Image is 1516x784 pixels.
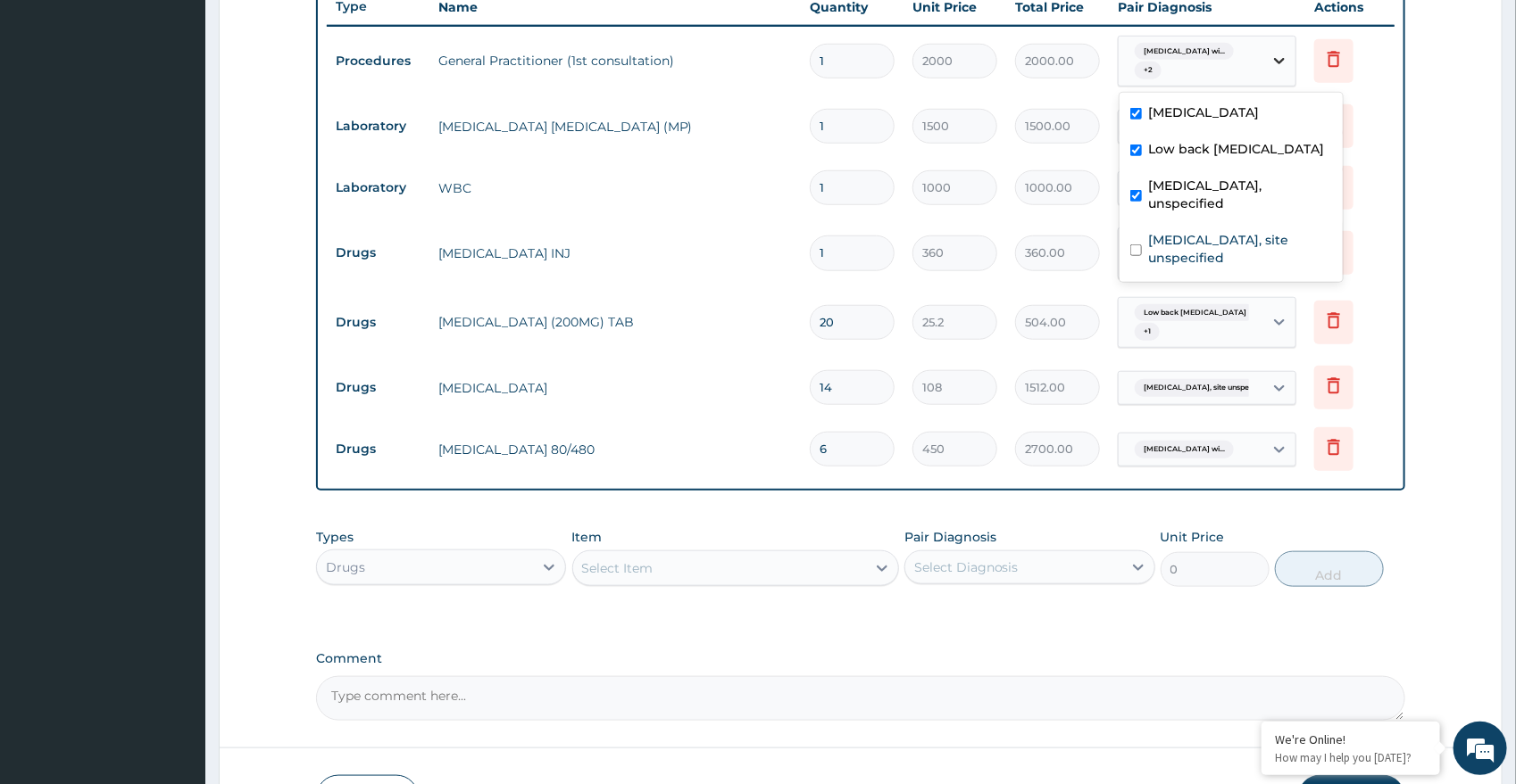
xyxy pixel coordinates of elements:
img: d_794563401_company_1708531726252_794563401 [33,89,72,134]
div: Chat with us now [93,100,300,123]
div: Select Diagnosis [914,558,1019,576]
td: WBC [429,170,802,206]
span: + 1 [1135,323,1160,341]
span: [MEDICAL_DATA], site unspecified [1135,379,1279,397]
span: We're online! [104,225,246,405]
label: Low back [MEDICAL_DATA] [1149,140,1325,158]
td: Laboratory [327,110,429,143]
td: [MEDICAL_DATA] INJ [429,235,802,271]
label: [MEDICAL_DATA], unspecified [1149,177,1332,212]
td: Drugs [327,236,429,269]
div: Drugs [326,558,365,576]
td: [MEDICAL_DATA] [429,370,802,406]
label: Unit Price [1161,528,1225,546]
button: Add [1275,551,1384,587]
p: How may I help you today? [1275,750,1427,765]
label: [MEDICAL_DATA] [1149,103,1260,121]
div: Select Item [582,559,654,577]
td: Drugs [327,433,429,466]
td: [MEDICAL_DATA] 80/480 [429,432,802,467]
td: General Practitioner (1st consultation) [429,43,802,78]
textarea: Type your message and hit 'Enter' [9,487,340,549]
span: + 2 [1135,62,1162,79]
td: Procedures [327,45,429,78]
td: Laboratory [327,171,429,204]
label: Types [316,530,354,545]
label: Comment [316,651,1406,666]
label: [MEDICAL_DATA], site unspecified [1149,231,1332,267]
label: Item [572,528,603,546]
label: Pair Diagnosis [904,528,996,546]
td: [MEDICAL_DATA] [MEDICAL_DATA] (MP) [429,109,802,144]
td: Drugs [327,371,429,404]
td: Drugs [327,306,429,339]
td: [MEDICAL_DATA] (200MG) TAB [429,304,802,340]
span: [MEDICAL_DATA] wi... [1135,43,1234,61]
span: Low back [MEDICAL_DATA] [1135,304,1255,322]
div: Minimize live chat window [293,9,336,52]
div: We're Online! [1275,731,1427,747]
span: [MEDICAL_DATA] wi... [1135,441,1234,458]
